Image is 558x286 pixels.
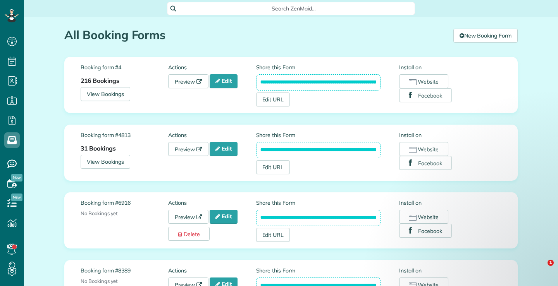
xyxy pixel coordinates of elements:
[256,92,290,106] a: Edit URL
[81,87,130,101] a: View Bookings
[168,210,208,224] a: Preview
[11,174,22,182] span: New
[168,199,256,207] label: Actions
[399,267,501,274] label: Install on
[81,267,168,274] label: Booking form #8389
[399,88,452,102] button: Facebook
[210,142,238,156] a: Edit
[168,267,256,274] label: Actions
[399,199,501,207] label: Install on
[399,210,448,224] button: Website
[81,199,168,207] label: Booking form #6916
[399,156,452,170] button: Facebook
[81,77,119,84] strong: 216 Bookings
[256,131,381,139] label: Share this Form
[81,210,118,216] span: No Bookings yet
[256,267,381,274] label: Share this Form
[168,74,208,88] a: Preview
[532,260,550,278] iframe: Intercom live chat
[256,160,290,174] a: Edit URL
[168,227,210,241] a: Delete
[399,63,501,71] label: Install on
[168,63,256,71] label: Actions
[399,142,448,156] button: Website
[81,131,168,139] label: Booking form #4813
[168,131,256,139] label: Actions
[399,224,452,238] button: Facebook
[64,29,448,41] h1: All Booking Forms
[81,63,168,71] label: Booking form #4
[548,260,554,266] span: 1
[81,144,116,152] strong: 31 Bookings
[210,74,238,88] a: Edit
[168,142,208,156] a: Preview
[256,199,381,207] label: Share this Form
[256,228,290,242] a: Edit URL
[399,74,448,88] button: Website
[453,29,518,43] a: New Booking Form
[210,210,238,224] a: Edit
[81,278,118,284] span: No Bookings yet
[256,63,381,71] label: Share this Form
[399,131,501,139] label: Install on
[81,155,130,169] a: View Bookings
[11,194,22,201] span: New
